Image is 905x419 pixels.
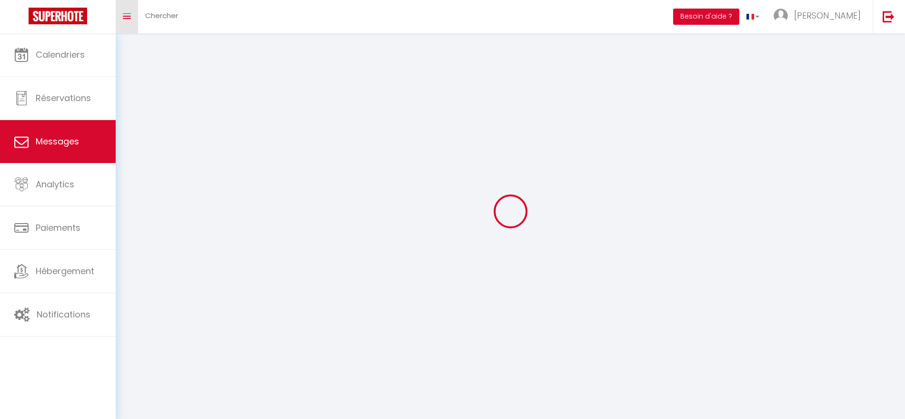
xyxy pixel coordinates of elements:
span: Paiements [36,222,80,234]
span: [PERSON_NAME] [794,10,861,21]
span: Notifications [37,308,90,320]
img: Super Booking [29,8,87,24]
span: Calendriers [36,49,85,61]
img: logout [883,10,895,22]
span: Réservations [36,92,91,104]
span: Messages [36,135,79,147]
span: Chercher [145,10,178,20]
span: Analytics [36,178,74,190]
button: Besoin d'aide ? [673,9,739,25]
span: Hébergement [36,265,94,277]
img: ... [774,9,788,23]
